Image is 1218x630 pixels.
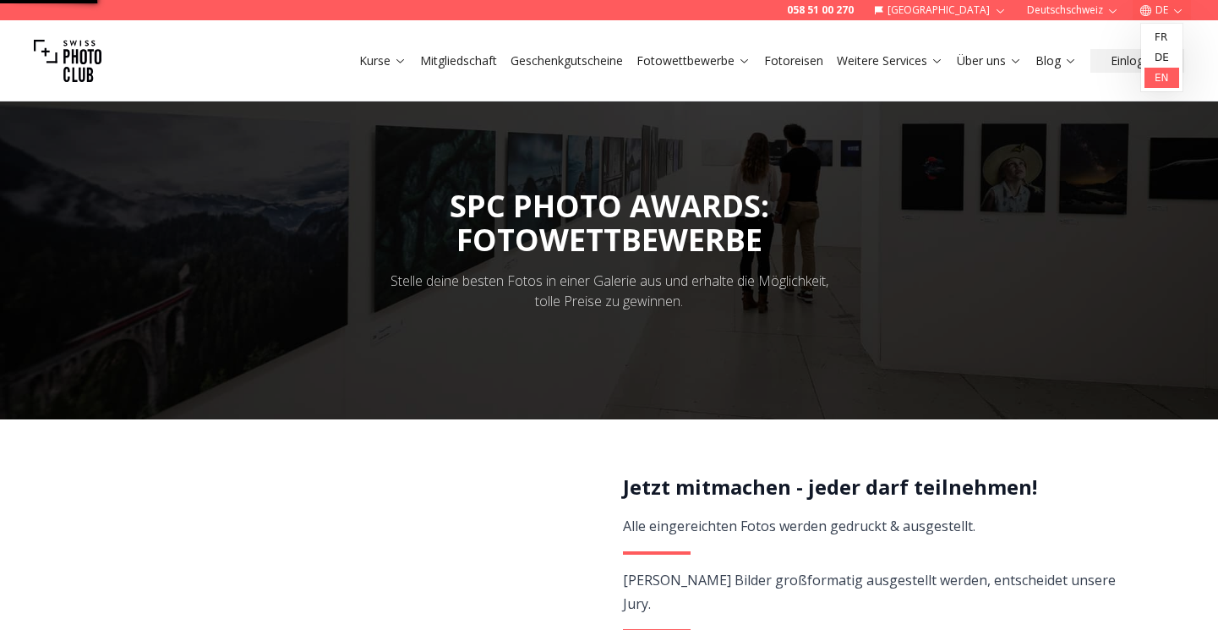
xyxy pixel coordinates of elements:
[623,517,975,535] span: Alle eingereichten Fotos werden gedruckt & ausgestellt.
[787,3,854,17] a: 058 51 00 270
[623,571,1116,613] span: [PERSON_NAME] Bilder großformatig ausgestellt werden, entscheidet unsere Jury.
[1029,49,1084,73] button: Blog
[450,185,769,257] span: SPC PHOTO AWARDS:
[1141,24,1182,91] div: DE
[34,27,101,95] img: Swiss photo club
[413,49,504,73] button: Mitgliedschaft
[636,52,751,69] a: Fotowettbewerbe
[504,49,630,73] button: Geschenkgutscheine
[950,49,1029,73] button: Über uns
[450,223,769,257] div: FOTOWETTBEWERBE
[957,52,1022,69] a: Über uns
[837,52,943,69] a: Weitere Services
[764,52,823,69] a: Fotoreisen
[623,474,1117,501] h2: Jetzt mitmachen - jeder darf teilnehmen!
[630,49,757,73] button: Fotowettbewerbe
[1090,49,1184,73] button: Einloggen
[1144,27,1179,47] a: fr
[1035,52,1077,69] a: Blog
[359,52,407,69] a: Kurse
[380,271,839,311] div: Stelle deine besten Fotos in einer Galerie aus und erhalte die Möglichkeit, tolle Preise zu gewin...
[1144,68,1179,88] a: en
[830,49,950,73] button: Weitere Services
[352,49,413,73] button: Kurse
[757,49,830,73] button: Fotoreisen
[420,52,497,69] a: Mitgliedschaft
[1144,47,1179,68] a: de
[511,52,623,69] a: Geschenkgutscheine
